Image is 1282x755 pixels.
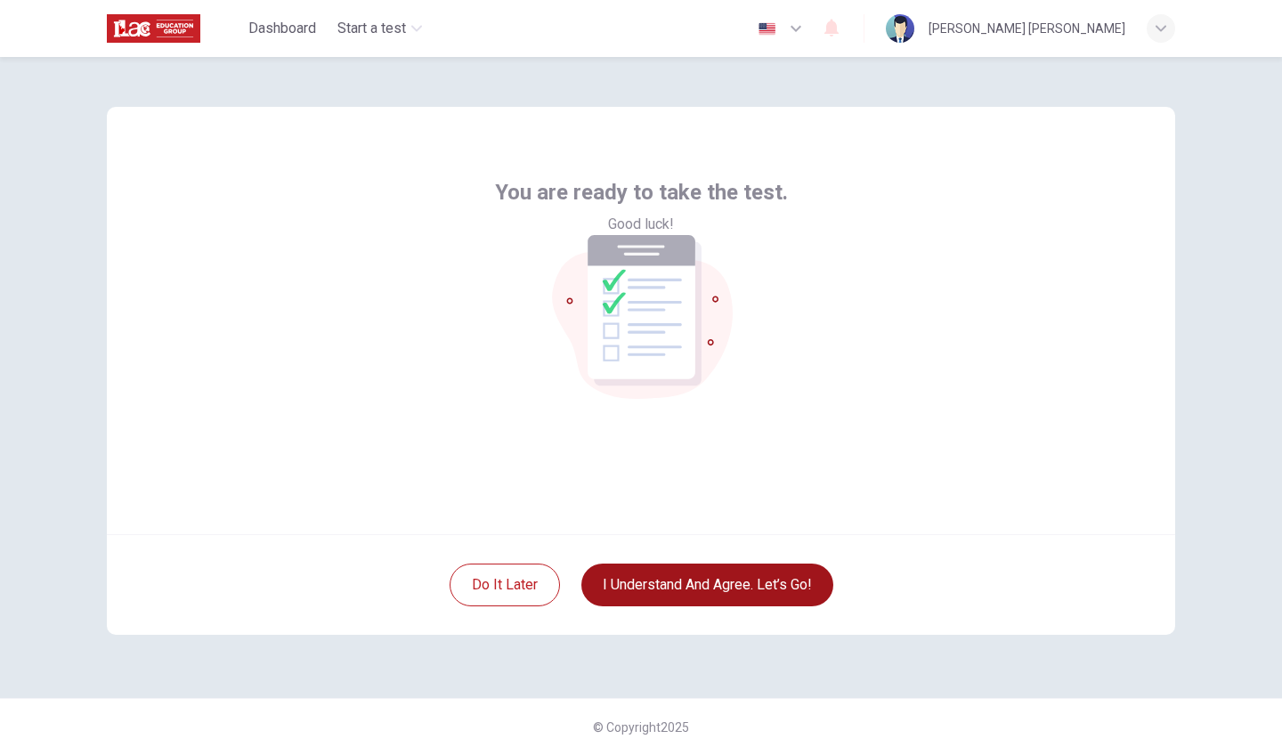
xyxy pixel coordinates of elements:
[107,11,200,46] img: ILAC logo
[608,214,674,235] span: Good luck!
[337,18,406,39] span: Start a test
[248,18,316,39] span: Dashboard
[593,720,689,735] span: © Copyright 2025
[756,22,778,36] img: en
[929,18,1125,39] div: [PERSON_NAME] [PERSON_NAME]
[450,564,560,606] button: Do it later
[886,14,914,43] img: Profile picture
[107,11,241,46] a: ILAC logo
[241,12,323,45] button: Dashboard
[581,564,833,606] button: I understand and agree. Let’s go!
[495,178,788,207] span: You are ready to take the test.
[330,12,429,45] button: Start a test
